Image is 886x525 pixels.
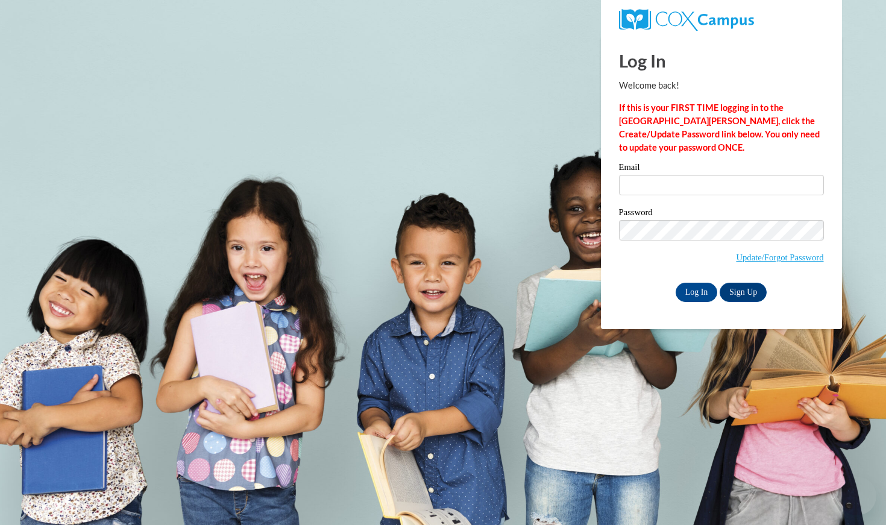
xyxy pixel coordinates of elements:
[676,283,718,302] input: Log In
[619,79,824,92] p: Welcome back!
[736,253,823,262] a: Update/Forgot Password
[838,477,876,515] iframe: Button to launch messaging window
[619,9,754,31] img: COX Campus
[619,48,824,73] h1: Log In
[619,102,820,152] strong: If this is your FIRST TIME logging in to the [GEOGRAPHIC_DATA][PERSON_NAME], click the Create/Upd...
[720,283,767,302] a: Sign Up
[619,208,824,220] label: Password
[619,163,824,175] label: Email
[619,9,824,31] a: COX Campus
